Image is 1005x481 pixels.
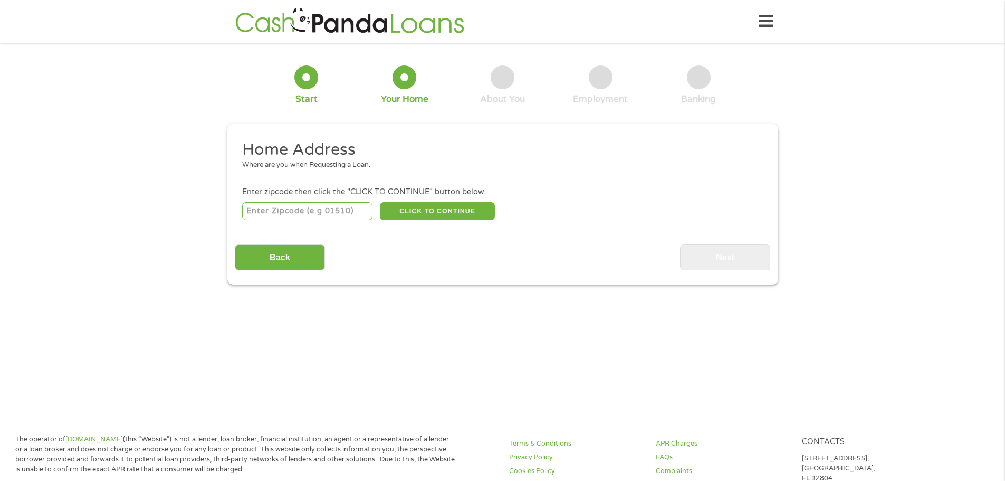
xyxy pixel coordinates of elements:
h4: Contacts [802,437,936,447]
a: APR Charges [656,439,790,449]
a: Privacy Policy [509,452,643,463]
p: The operator of (this “Website”) is not a lender, loan broker, financial institution, an agent or... [15,435,455,475]
div: Enter zipcode then click the "CLICK TO CONTINUE" button below. [242,186,762,198]
div: Where are you when Requesting a Loan. [242,160,755,171]
div: Your Home [381,93,428,105]
a: [DOMAIN_NAME] [65,435,123,444]
input: Enter Zipcode (e.g 01510) [242,202,372,220]
a: Terms & Conditions [509,439,643,449]
img: GetLoanNow Logo [232,6,467,36]
a: FAQs [656,452,790,463]
div: Banking [681,93,716,105]
div: Start [295,93,318,105]
div: Employment [573,93,628,105]
input: Back [235,244,325,270]
h2: Home Address [242,139,755,161]
a: Cookies Policy [509,466,643,476]
div: About You [480,93,525,105]
a: Complaints [656,466,790,476]
input: Next [680,244,770,270]
button: CLICK TO CONTINUE [380,202,495,220]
